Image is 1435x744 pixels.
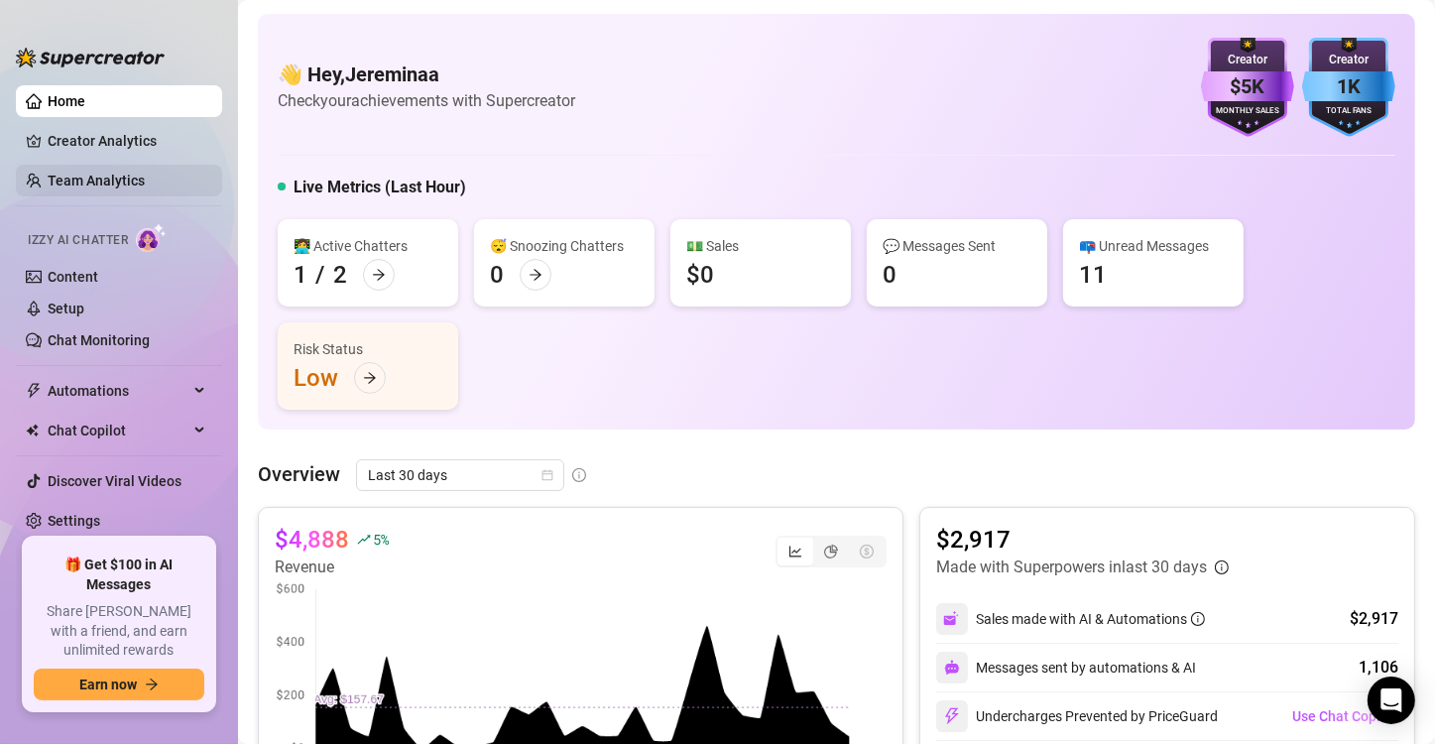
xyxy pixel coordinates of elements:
article: Check your achievements with Supercreator [278,88,575,113]
span: rise [357,533,371,547]
div: $5K [1201,71,1294,102]
article: $4,888 [275,524,349,556]
span: line-chart [788,545,802,558]
img: AI Chatter [136,223,167,252]
div: 0 [883,259,897,291]
span: info-circle [1215,560,1229,574]
span: Use Chat Copilot [1292,708,1397,724]
div: Open Intercom Messenger [1368,677,1415,724]
div: Creator [1302,51,1395,69]
article: Made with Superpowers in last 30 days [936,556,1207,579]
img: logo-BBDzfeDw.svg [16,48,165,67]
span: 🎁 Get $100 in AI Messages [34,556,204,594]
div: 💵 Sales [686,235,835,257]
a: Content [48,269,98,285]
span: info-circle [572,468,586,482]
span: Last 30 days [368,460,552,490]
span: arrow-right [363,371,377,385]
a: Team Analytics [48,173,145,188]
article: Revenue [275,556,388,579]
h4: 👋 Hey, Jereminaa [278,61,575,88]
span: dollar-circle [860,545,874,558]
article: Overview [258,459,340,489]
a: Chat Monitoring [48,332,150,348]
div: 👩‍💻 Active Chatters [294,235,442,257]
a: Home [48,93,85,109]
div: 💬 Messages Sent [883,235,1031,257]
span: arrow-right [372,268,386,282]
div: $2,917 [1350,607,1398,631]
div: Undercharges Prevented by PriceGuard [936,700,1218,732]
div: 1 [294,259,307,291]
span: Chat Copilot [48,415,188,446]
div: Total Fans [1302,105,1395,118]
div: $0 [686,259,714,291]
div: 😴 Snoozing Chatters [490,235,639,257]
img: Chat Copilot [26,424,39,437]
div: 2 [333,259,347,291]
span: info-circle [1191,612,1205,626]
span: Earn now [79,677,137,692]
span: Automations [48,375,188,407]
div: Risk Status [294,338,442,360]
div: 📪 Unread Messages [1079,235,1228,257]
div: Monthly Sales [1201,105,1294,118]
img: blue-badge-DgoSNQY1.svg [1302,38,1395,137]
span: arrow-right [529,268,542,282]
a: Creator Analytics [48,125,206,157]
div: Messages sent by automations & AI [936,652,1196,683]
img: svg%3e [944,660,960,676]
div: Creator [1201,51,1294,69]
a: Settings [48,513,100,529]
div: 0 [490,259,504,291]
button: Earn nowarrow-right [34,669,204,700]
div: segmented control [776,536,887,567]
div: 1,106 [1359,656,1398,680]
span: thunderbolt [26,383,42,399]
img: purple-badge-B9DA21FR.svg [1201,38,1294,137]
div: 11 [1079,259,1107,291]
button: Use Chat Copilot [1291,700,1398,732]
span: 5 % [373,530,388,549]
span: Izzy AI Chatter [28,231,128,250]
div: 1K [1302,71,1395,102]
span: Share [PERSON_NAME] with a friend, and earn unlimited rewards [34,602,204,661]
article: $2,917 [936,524,1229,556]
div: Sales made with AI & Automations [976,608,1205,630]
span: arrow-right [145,678,159,691]
span: calendar [541,469,553,481]
a: Discover Viral Videos [48,473,181,489]
span: pie-chart [824,545,838,558]
img: svg%3e [943,610,961,628]
img: svg%3e [943,707,961,725]
h5: Live Metrics (Last Hour) [294,176,466,199]
a: Setup [48,301,84,316]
